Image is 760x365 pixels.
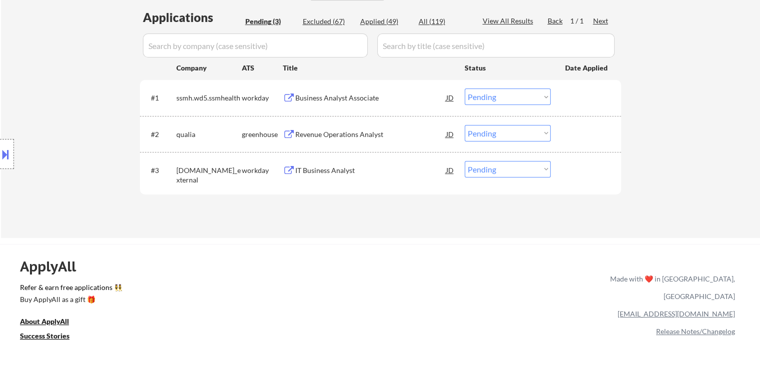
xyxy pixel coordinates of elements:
div: 1 / 1 [570,16,593,26]
input: Search by company (case sensitive) [143,33,368,57]
a: Buy ApplyAll as a gift 🎁 [20,294,120,307]
a: About ApplyAll [20,316,83,329]
input: Search by title (case sensitive) [377,33,615,57]
div: View All Results [483,16,536,26]
div: Excluded (67) [303,16,353,26]
div: Status [465,58,551,76]
div: workday [242,93,283,103]
div: [DOMAIN_NAME]_external [176,165,242,185]
div: Date Applied [565,63,609,73]
div: Next [593,16,609,26]
div: Company [176,63,242,73]
div: Pending (3) [245,16,295,26]
div: Buy ApplyAll as a gift 🎁 [20,296,120,303]
div: Back [548,16,564,26]
div: Made with ❤️ in [GEOGRAPHIC_DATA], [GEOGRAPHIC_DATA] [606,270,735,305]
div: Business Analyst Associate [295,93,446,103]
div: All (119) [419,16,469,26]
a: Refer & earn free applications 👯‍♀️ [20,284,401,294]
a: Release Notes/Changelog [656,327,735,335]
div: JD [445,125,455,143]
u: About ApplyAll [20,317,69,325]
a: Success Stories [20,331,83,343]
a: [EMAIL_ADDRESS][DOMAIN_NAME] [618,309,735,318]
div: Applied (49) [360,16,410,26]
div: IT Business Analyst [295,165,446,175]
div: ATS [242,63,283,73]
div: ssmh.wd5.ssmhealth [176,93,242,103]
div: greenhouse [242,129,283,139]
u: Success Stories [20,331,69,340]
div: Applications [143,11,242,23]
div: Title [283,63,455,73]
div: workday [242,165,283,175]
div: Revenue Operations Analyst [295,129,446,139]
div: ApplyAll [20,258,87,275]
div: qualia [176,129,242,139]
div: JD [445,161,455,179]
div: JD [445,88,455,106]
